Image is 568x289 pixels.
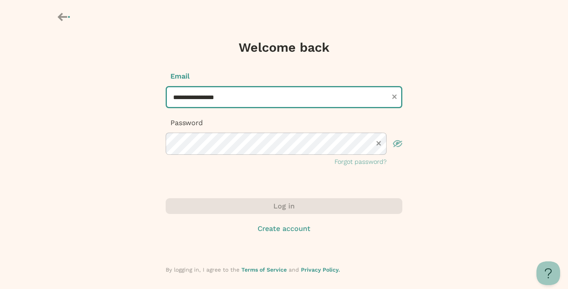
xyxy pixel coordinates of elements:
button: Create account [166,223,402,234]
a: Privacy Policy. [301,266,340,273]
a: Terms of Service [241,266,287,273]
iframe: Toggle Customer Support [536,261,560,285]
p: Email [166,71,402,81]
button: Forgot password? [334,157,387,167]
p: Password [166,118,402,128]
span: By logging in, I agree to the and [166,266,340,273]
h1: Welcome back [239,39,329,55]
